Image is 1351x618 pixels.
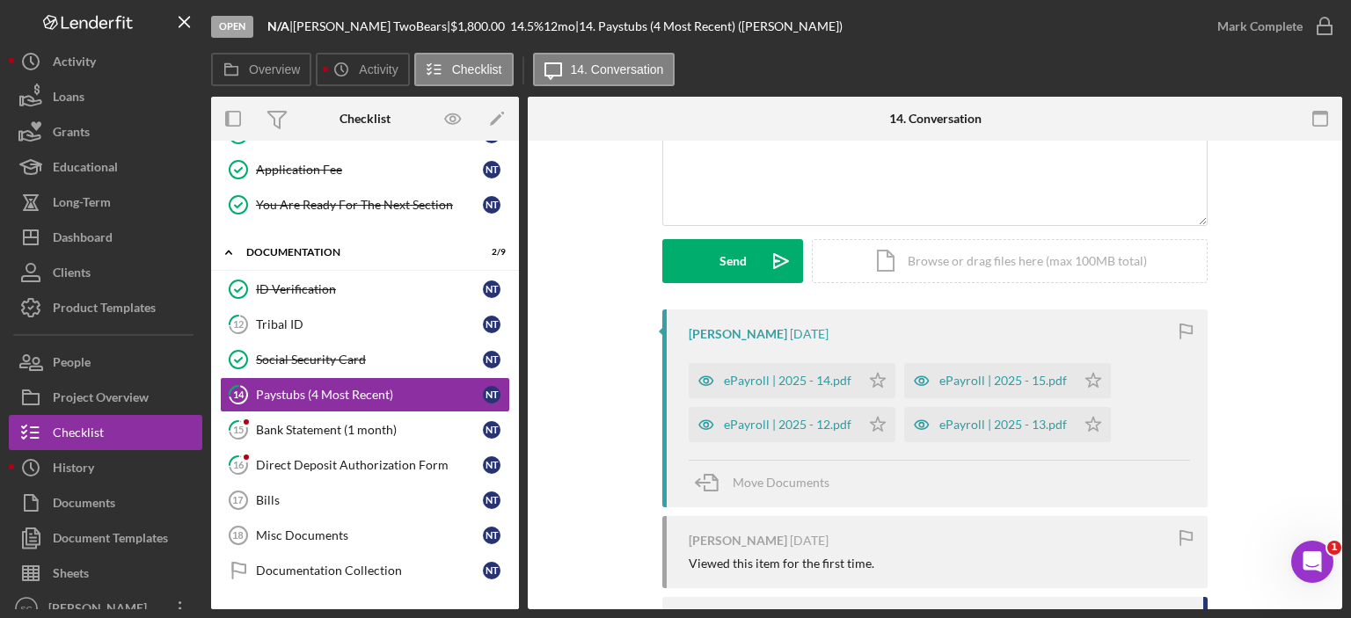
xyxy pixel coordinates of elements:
button: ePayroll | 2025 - 12.pdf [689,407,895,442]
a: Documentation CollectionNT [220,553,510,588]
button: Checklist [9,415,202,450]
div: N T [483,562,500,579]
div: Product Templates [53,290,156,330]
button: ePayroll | 2025 - 13.pdf [904,407,1111,442]
text: SC [20,604,32,614]
div: ePayroll | 2025 - 12.pdf [724,418,851,432]
div: [PERSON_NAME] [689,534,787,548]
tspan: 15 [233,424,244,435]
button: Send [662,239,803,283]
button: Checklist [414,53,514,86]
div: Checklist [340,112,391,126]
a: Document Templates [9,520,202,556]
div: Dashboard [53,220,113,259]
a: 15Bank Statement (1 month)NT [220,412,510,447]
div: Application Fee [256,163,483,177]
div: 12 mo [544,19,575,33]
div: Documents [53,485,115,525]
div: 14. Conversation [889,112,982,126]
a: ID VerificationNT [220,272,510,307]
button: Sheets [9,556,202,591]
div: N T [483,456,500,474]
div: ePayroll | 2025 - 13.pdf [939,418,1067,432]
div: ePayroll | 2025 - 15.pdf [939,374,1067,388]
div: Loans [53,79,84,119]
button: Dashboard [9,220,202,255]
div: $1,800.00 [450,19,510,33]
div: N T [483,316,500,333]
div: Sheets [53,556,89,595]
div: Bank Statement (1 month) [256,423,483,437]
button: Activity [9,44,202,79]
button: Loans [9,79,202,114]
button: Activity [316,53,409,86]
div: Documentation Collection [256,563,483,578]
a: Educational [9,149,202,185]
label: Activity [359,62,398,76]
div: Document Templates [53,520,168,560]
div: Direct Deposit Authorization Form [256,458,483,472]
time: 2025-07-24 04:29 [790,534,829,548]
button: Clients [9,255,202,290]
div: Misc Documents [256,528,483,542]
div: People [53,345,91,384]
div: N T [483,351,500,368]
a: 12Tribal IDNT [220,307,510,342]
button: Project Overview [9,380,202,415]
button: History [9,450,202,485]
div: Paystubs (4 Most Recent) [256,388,483,402]
div: [PERSON_NAME] [689,327,787,341]
div: ePayroll | 2025 - 14.pdf [724,374,851,388]
div: Activity [53,44,96,84]
a: Grants [9,114,202,149]
div: Social Security Card [256,353,483,367]
a: 18Misc DocumentsNT [220,518,510,553]
div: N T [483,527,500,544]
div: Grants [53,114,90,154]
div: Checklist [53,415,104,454]
div: | [267,19,293,33]
button: Move Documents [689,461,847,505]
span: 1 [1327,541,1341,555]
div: Project Overview [53,380,149,419]
label: Checklist [452,62,502,76]
a: 16Direct Deposit Authorization FormNT [220,447,510,483]
button: 14. Conversation [533,53,675,86]
div: [PERSON_NAME] TwoBears | [293,19,450,33]
a: Social Security CardNT [220,342,510,377]
div: | 14. Paystubs (4 Most Recent) ([PERSON_NAME]) [575,19,843,33]
time: 2025-07-28 19:17 [790,327,829,341]
div: Educational [53,149,118,189]
label: 14. Conversation [571,62,664,76]
a: You Are Ready For The Next SectionNT [220,187,510,222]
tspan: 18 [232,530,243,541]
tspan: 12 [233,318,244,330]
div: N T [483,196,500,214]
button: Mark Complete [1200,9,1342,44]
button: Documents [9,485,202,520]
div: ID Verification [256,282,483,296]
div: Viewed this item for the first time. [689,556,874,571]
div: 14.5 % [510,19,544,33]
button: ePayroll | 2025 - 14.pdf [689,363,895,398]
div: N T [483,161,500,178]
div: Open [211,16,253,38]
div: Send [719,239,747,283]
div: N T [483,280,500,298]
b: N/A [267,18,289,33]
div: Bills [256,493,483,507]
div: 2 / 9 [474,247,506,258]
button: Product Templates [9,290,202,325]
div: Mark Complete [1217,9,1303,44]
div: History [53,450,94,490]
